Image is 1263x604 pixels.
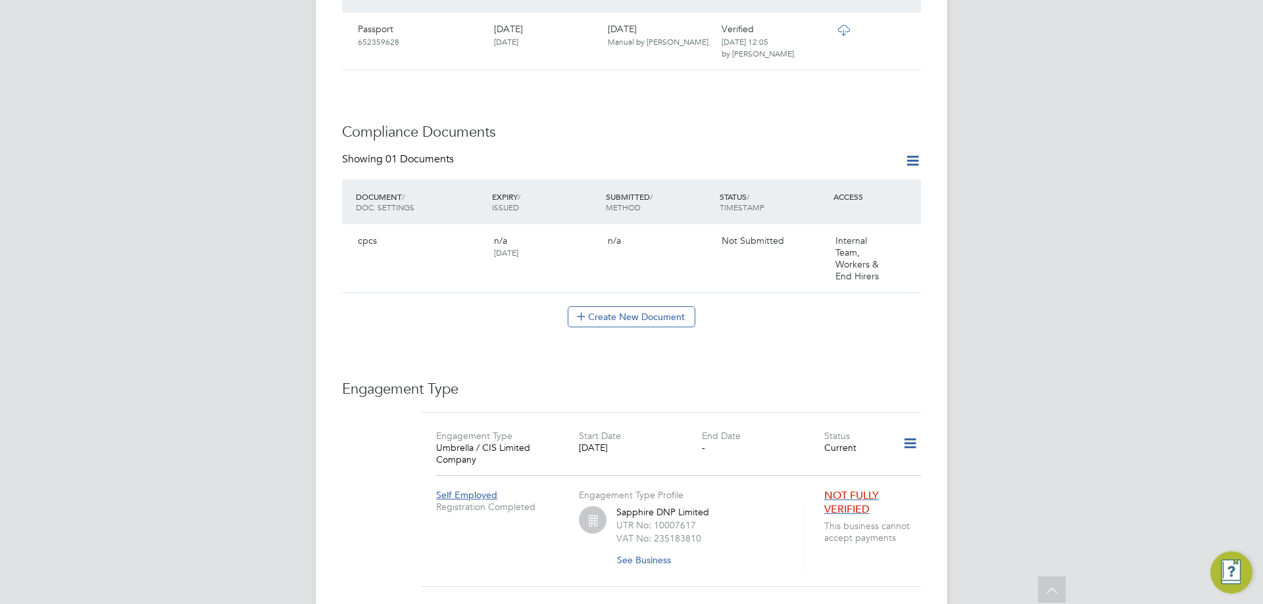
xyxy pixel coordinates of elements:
[747,191,749,202] span: /
[492,202,519,212] span: ISSUED
[824,520,926,544] span: This business cannot accept payments
[436,442,558,465] div: Umbrella / CIS Limited Company
[402,191,405,202] span: /
[824,430,850,442] label: Status
[436,489,497,501] span: Self Employed
[579,430,621,442] label: Start Date
[608,235,621,246] span: n/a
[650,191,653,202] span: /
[616,506,787,570] div: Sapphire DNP Limited
[358,235,377,246] span: cpcs
[616,532,701,544] label: VAT No: 235183810
[722,36,768,47] span: [DATE] 12:05
[603,185,716,219] div: SUBMITTED
[616,549,681,570] button: See Business
[702,442,824,453] div: -
[824,489,879,516] span: NOT FULLY VERIFIED
[342,380,921,399] h3: Engagement Type
[835,235,879,283] span: Internal Team, Workers & End Hirers
[616,519,696,531] label: UTR No: 10007617
[385,152,454,166] span: 01 Documents
[722,23,754,35] span: Verified
[830,185,921,208] div: ACCESS
[353,185,489,219] div: DOCUMENT
[494,36,518,47] span: [DATE]
[356,202,414,212] span: DOC. SETTINGS
[702,430,741,442] label: End Date
[568,306,695,327] button: Create New Document
[358,36,399,47] span: 652359628
[436,501,579,513] span: Registration Completed
[722,235,784,246] span: Not Submitted
[1210,551,1252,593] button: Engage Resource Center
[342,152,457,166] div: Showing
[722,48,796,58] span: by [PERSON_NAME].
[518,191,520,202] span: /
[579,489,683,501] label: Engagement Type Profile
[716,185,830,219] div: STATUS
[494,235,507,246] span: n/a
[342,123,921,142] h3: Compliance Documents
[353,18,489,52] div: Passport
[489,185,603,219] div: EXPIRY
[603,18,716,52] div: [DATE]
[606,202,641,212] span: METHOD
[489,18,603,52] div: [DATE]
[579,442,701,453] div: [DATE]
[720,202,764,212] span: TIMESTAMP
[608,36,710,47] span: Manual by [PERSON_NAME].
[494,247,518,258] span: [DATE]
[824,442,885,453] div: Current
[436,430,512,442] label: Engagement Type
